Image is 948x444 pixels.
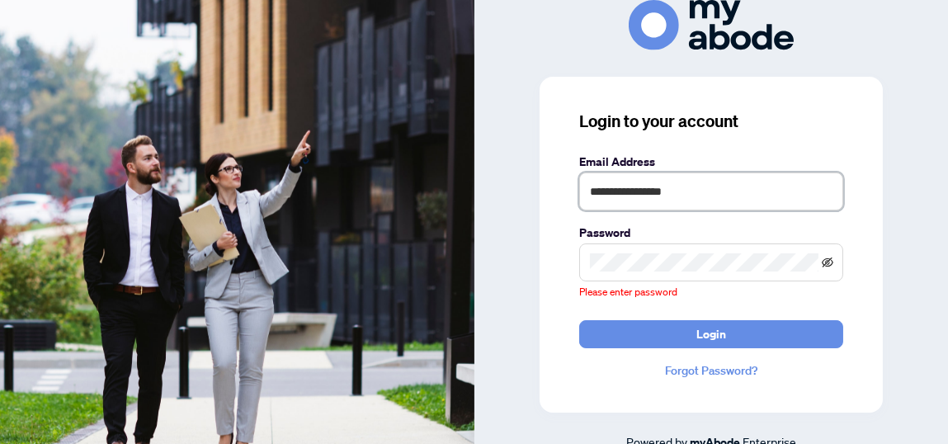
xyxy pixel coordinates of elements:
label: Email Address [579,153,843,171]
a: Forgot Password? [579,361,843,380]
span: eye-invisible [822,257,833,268]
label: Password [579,224,843,242]
span: Login [696,321,726,347]
span: Please enter password [579,286,677,298]
button: Login [579,320,843,348]
h3: Login to your account [579,110,843,133]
